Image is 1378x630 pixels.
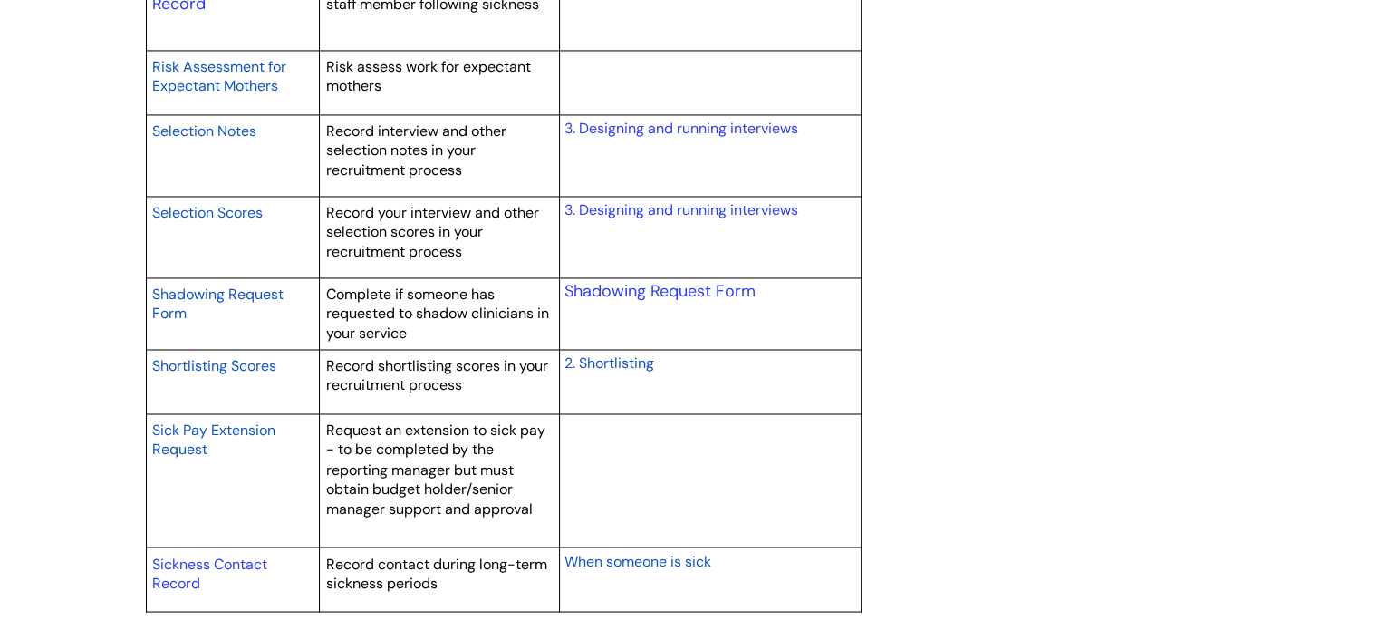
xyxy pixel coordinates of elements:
span: Sick Pay Extension Request [152,421,275,460]
a: When someone is sick [564,549,710,571]
a: Shadowing Request Form [564,280,755,302]
a: Risk Assessment for Expectant Mothers [152,55,286,97]
span: Risk assess work for expectant mothers [326,57,531,96]
a: Sick Pay Extension Request [152,419,275,460]
span: 2. Shortlisting [564,354,653,373]
a: Sickness Contact Record [152,554,267,593]
span: When someone is sick [564,551,710,570]
span: Shadowing Request Form [152,285,284,324]
a: Shortlisting Scores [152,354,276,376]
span: Request an extension to sick pay - to be completed by the reporting manager but must obtain budge... [326,421,545,518]
a: 3. Designing and running interviews [564,200,797,219]
a: Selection Notes [152,120,256,141]
span: Selection Scores [152,203,263,222]
a: 3. Designing and running interviews [564,119,797,138]
span: Record your interview and other selection scores in your recruitment process [326,203,539,261]
span: Shortlisting Scores [152,356,276,375]
span: Selection Notes [152,121,256,141]
span: Complete if someone has requested to shadow clinicians in your service [326,285,549,343]
span: Risk Assessment for Expectant Mothers [152,57,286,96]
a: Selection Scores [152,201,263,223]
span: Record contact during long-term sickness periods [326,554,547,593]
a: 2. Shortlisting [564,352,653,373]
a: Shadowing Request Form [152,283,284,325]
span: Record interview and other selection notes in your recruitment process [326,121,506,179]
span: Record shortlisting scores in your recruitment process [326,356,548,395]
